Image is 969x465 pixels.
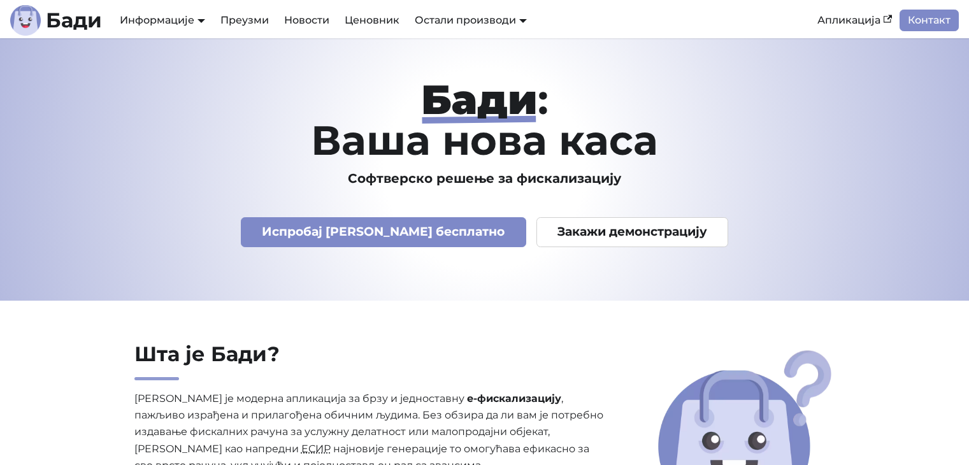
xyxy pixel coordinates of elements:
[301,443,331,455] abbr: Електронски систем за издавање рачуна
[421,75,538,124] strong: Бади
[241,217,526,247] a: Испробај [PERSON_NAME] бесплатно
[213,10,276,31] a: Преузми
[120,14,205,26] a: Информације
[10,5,41,36] img: Лого
[276,10,337,31] a: Новости
[10,5,102,36] a: ЛогоБади
[75,171,895,187] h3: Софтверско решење за фискализацију
[900,10,959,31] a: Контакт
[467,392,561,404] strong: е-фискализацију
[415,14,527,26] a: Остали производи
[337,10,407,31] a: Ценовник
[810,10,900,31] a: Апликација
[536,217,729,247] a: Закажи демонстрацију
[75,79,895,161] h1: : Ваша нова каса
[134,341,605,380] h2: Шта је Бади?
[46,10,102,31] b: Бади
